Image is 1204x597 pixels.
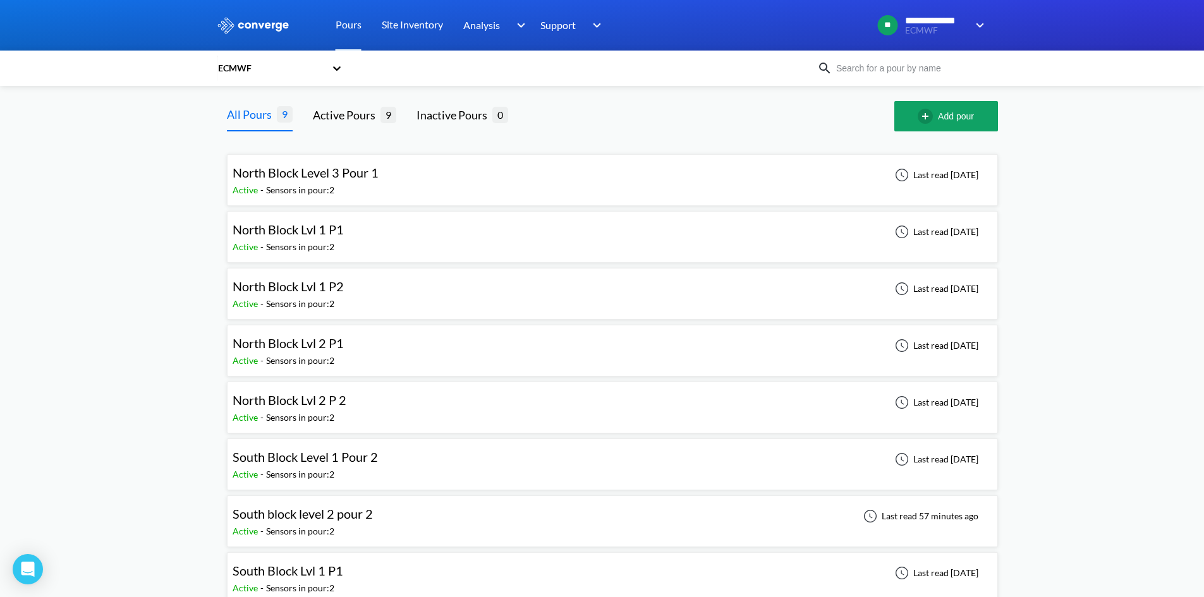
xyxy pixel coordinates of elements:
span: Active [233,184,260,195]
span: - [260,184,266,195]
div: Last read [DATE] [888,281,982,296]
div: Active Pours [313,106,380,124]
div: Sensors in pour: 2 [266,183,334,197]
img: downArrow.svg [585,18,605,33]
a: South Block Lvl 1 P1Active-Sensors in pour:2Last read [DATE] [227,567,998,577]
div: Last read [DATE] [888,395,982,410]
div: Sensors in pour: 2 [266,411,334,425]
span: 9 [380,107,396,123]
span: - [260,355,266,366]
a: North Block Lvl 1 P1Active-Sensors in pour:2Last read [DATE] [227,226,998,236]
div: Inactive Pours [417,106,492,124]
span: ECMWF [905,26,968,35]
a: North Block Lvl 1 P2Active-Sensors in pour:2Last read [DATE] [227,282,998,293]
div: All Pours [227,106,277,123]
span: Active [233,355,260,366]
span: South block level 2 pour 2 [233,506,373,521]
span: - [260,526,266,536]
div: Open Intercom Messenger [13,554,43,584]
span: - [260,582,266,593]
span: 0 [492,107,508,123]
img: downArrow.svg [508,18,528,33]
div: Last read [DATE] [888,224,982,239]
img: icon-search.svg [817,61,832,76]
span: North Block Lvl 2 P1 [233,335,344,351]
img: logo_ewhite.svg [217,17,290,33]
span: Analysis [463,17,500,33]
div: Sensors in pour: 2 [266,581,334,595]
span: 9 [277,106,293,122]
div: Sensors in pour: 2 [266,240,334,254]
a: North Block Lvl 2 P 2Active-Sensors in pour:2Last read [DATE] [227,396,998,407]
a: North Block Level 3 Pour 1Active-Sensors in pour:2Last read [DATE] [227,169,998,179]
div: Sensors in pour: 2 [266,297,334,311]
img: add-circle-outline.svg [918,109,938,124]
img: downArrow.svg [968,18,988,33]
a: South block level 2 pour 2Active-Sensors in pour:2Last read 57 minutes ago [227,510,998,521]
button: Add pour [894,101,998,131]
span: Active [233,241,260,252]
div: Last read [DATE] [888,452,982,467]
div: Sensors in pour: 2 [266,467,334,481]
span: Active [233,412,260,423]
span: Active [233,582,260,593]
span: North Block Lvl 2 P 2 [233,392,346,407]
div: Last read [DATE] [888,565,982,581]
a: South Block Level 1 Pour 2Active-Sensors in pour:2Last read [DATE] [227,453,998,464]
span: South Block Level 1 Pour 2 [233,449,378,464]
span: - [260,298,266,309]
div: ECMWF [217,61,325,75]
div: Sensors in pour: 2 [266,524,334,538]
span: North Block Lvl 1 P1 [233,222,344,237]
span: Support [540,17,576,33]
span: North Block Lvl 1 P2 [233,279,344,294]
span: Active [233,469,260,479]
span: - [260,412,266,423]
div: Last read [DATE] [888,338,982,353]
span: - [260,241,266,252]
span: North Block Level 3 Pour 1 [233,165,379,180]
span: - [260,469,266,479]
div: Last read 57 minutes ago [856,509,982,524]
a: North Block Lvl 2 P1Active-Sensors in pour:2Last read [DATE] [227,339,998,350]
input: Search for a pour by name [832,61,985,75]
span: Active [233,526,260,536]
div: Sensors in pour: 2 [266,354,334,368]
span: South Block Lvl 1 P1 [233,563,343,578]
span: Active [233,298,260,309]
div: Last read [DATE] [888,167,982,183]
